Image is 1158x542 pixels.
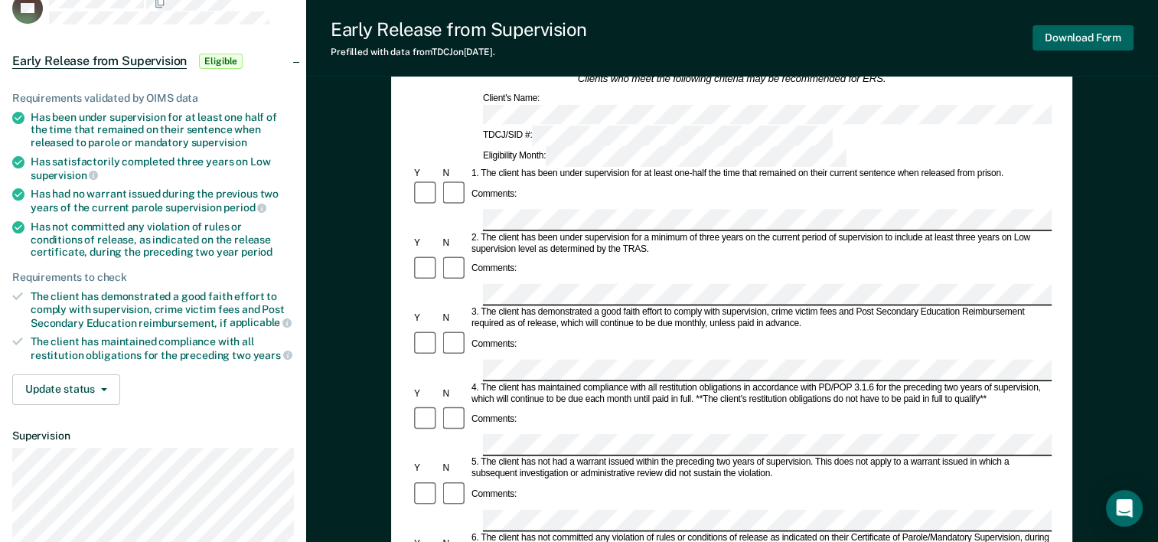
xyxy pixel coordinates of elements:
div: Has satisfactorily completed three years on Low [31,155,294,181]
div: Comments: [469,263,519,275]
div: N [441,168,469,180]
span: period [223,201,266,214]
span: supervision [191,136,247,149]
div: Y [412,237,440,249]
span: Early Release from Supervision [12,54,187,69]
div: Comments: [469,188,519,200]
div: Requirements to check [12,271,294,284]
div: Y [412,388,440,400]
div: Has not committed any violation of rules or conditions of release, as indicated on the release ce... [31,220,294,259]
div: N [441,312,469,324]
div: 4. The client has maintained compliance with all restitution obligations in accordance with PD/PO... [469,382,1052,405]
span: Eligible [199,54,243,69]
div: Early Release from Supervision [331,18,587,41]
div: Y [412,168,440,180]
div: Open Intercom Messenger [1106,490,1143,527]
div: 5. The client has not had a warrant issued within the preceding two years of supervision. This do... [469,457,1052,480]
button: Download Form [1032,25,1134,51]
em: Clients who meet the following criteria may be recommended for ERS. [578,73,886,84]
dt: Supervision [12,429,294,442]
div: Requirements validated by OIMS data [12,92,294,105]
span: supervision [31,169,98,181]
div: The client has demonstrated a good faith effort to comply with supervision, crime victim fees and... [31,290,294,329]
div: N [441,463,469,475]
div: N [441,237,469,249]
div: Prefilled with data from TDCJ on [DATE] . [331,47,587,57]
button: Update status [12,374,120,405]
div: 1. The client has been under supervision for at least one-half the time that remained on their cu... [469,168,1052,180]
div: Y [412,463,440,475]
div: Y [412,312,440,324]
div: 3. The client has demonstrated a good faith effort to comply with supervision, crime victim fees ... [469,307,1052,330]
div: Comments: [469,414,519,426]
div: The client has maintained compliance with all restitution obligations for the preceding two [31,335,294,361]
div: Comments: [469,489,519,501]
span: period [241,246,272,258]
div: N [441,388,469,400]
div: 2. The client has been under supervision for a minimum of three years on the current period of su... [469,232,1052,255]
div: Has had no warrant issued during the previous two years of the current parole supervision [31,188,294,214]
div: Comments: [469,338,519,350]
div: Eligibility Month: [481,146,849,167]
span: years [253,349,292,361]
div: TDCJ/SID #: [481,126,835,147]
span: applicable [230,316,292,328]
div: Has been under supervision for at least one half of the time that remained on their sentence when... [31,111,294,149]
